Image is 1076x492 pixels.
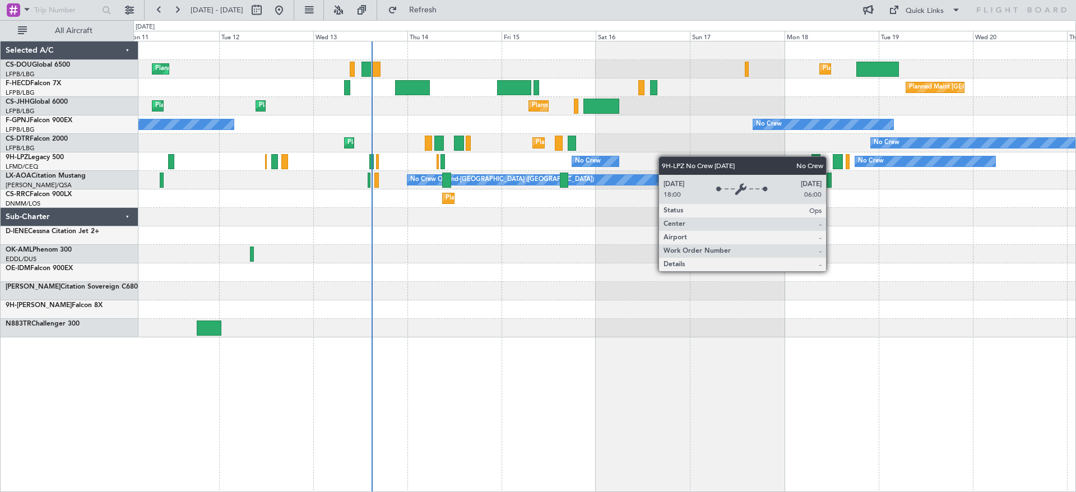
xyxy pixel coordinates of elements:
[6,99,30,105] span: CS-JHH
[6,126,35,134] a: LFPB/LBG
[883,1,966,19] button: Quick Links
[6,265,73,272] a: OE-IDMFalcon 900EX
[823,61,999,77] div: Planned Maint [GEOGRAPHIC_DATA] ([GEOGRAPHIC_DATA])
[125,31,219,41] div: Mon 11
[874,134,899,151] div: No Crew
[446,190,562,207] div: Planned Maint Lagos ([PERSON_NAME])
[313,31,407,41] div: Wed 13
[400,6,447,14] span: Refresh
[410,171,594,188] div: No Crew Ostend-[GEOGRAPHIC_DATA] ([GEOGRAPHIC_DATA])
[259,98,435,114] div: Planned Maint [GEOGRAPHIC_DATA] ([GEOGRAPHIC_DATA])
[6,117,72,124] a: F-GPNJFalcon 900EX
[973,31,1067,41] div: Wed 20
[532,98,708,114] div: Planned Maint [GEOGRAPHIC_DATA] ([GEOGRAPHIC_DATA])
[6,163,38,171] a: LFMD/CEQ
[596,31,690,41] div: Sat 16
[6,228,99,235] a: D-IENECessna Citation Jet 2+
[785,31,879,41] div: Mon 18
[29,27,118,35] span: All Aircraft
[6,302,72,309] span: 9H-[PERSON_NAME]
[6,321,31,327] span: N883TR
[879,31,973,41] div: Tue 19
[756,116,782,133] div: No Crew
[906,6,944,17] div: Quick Links
[6,228,28,235] span: D-IENE
[6,154,64,161] a: 9H-LPZLegacy 500
[6,136,30,142] span: CS-DTR
[6,191,72,198] a: CS-RRCFalcon 900LX
[407,31,502,41] div: Thu 14
[6,136,68,142] a: CS-DTRFalcon 2000
[6,191,30,198] span: CS-RRC
[6,62,70,68] a: CS-DOUGlobal 6500
[136,22,155,32] div: [DATE]
[6,199,40,208] a: DNMM/LOS
[6,255,36,263] a: EDDL/DUS
[690,31,784,41] div: Sun 17
[6,321,80,327] a: N883TRChallenger 300
[536,134,712,151] div: Planned Maint [GEOGRAPHIC_DATA] ([GEOGRAPHIC_DATA])
[6,99,68,105] a: CS-JHHGlobal 6000
[502,31,596,41] div: Fri 15
[6,117,30,124] span: F-GPNJ
[34,2,99,18] input: Trip Number
[219,31,313,41] div: Tue 12
[6,70,35,78] a: LFPB/LBG
[6,62,32,68] span: CS-DOU
[383,1,450,19] button: Refresh
[6,173,31,179] span: LX-AOA
[6,80,61,87] a: F-HECDFalcon 7X
[6,107,35,115] a: LFPB/LBG
[6,284,138,290] a: [PERSON_NAME]Citation Sovereign C680
[6,302,103,309] a: 9H-[PERSON_NAME]Falcon 8X
[575,153,601,170] div: No Crew
[6,80,30,87] span: F-HECD
[191,5,243,15] span: [DATE] - [DATE]
[6,247,72,253] a: OK-AMLPhenom 300
[6,144,35,152] a: LFPB/LBG
[155,98,332,114] div: Planned Maint [GEOGRAPHIC_DATA] ([GEOGRAPHIC_DATA])
[6,154,28,161] span: 9H-LPZ
[155,61,332,77] div: Planned Maint [GEOGRAPHIC_DATA] ([GEOGRAPHIC_DATA])
[6,89,35,97] a: LFPB/LBG
[6,247,33,253] span: OK-AML
[6,181,72,189] a: [PERSON_NAME]/QSA
[12,22,122,40] button: All Aircraft
[6,173,86,179] a: LX-AOACitation Mustang
[6,284,61,290] span: [PERSON_NAME]
[858,153,884,170] div: No Crew
[6,265,30,272] span: OE-IDM
[347,134,405,151] div: Planned Maint Sofia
